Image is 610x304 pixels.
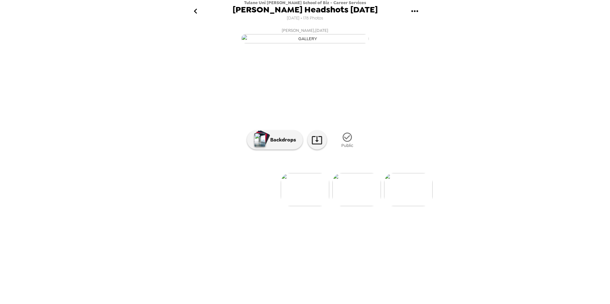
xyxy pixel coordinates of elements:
[185,1,206,22] button: go back
[282,27,328,34] span: [PERSON_NAME] , [DATE]
[331,128,363,152] button: Public
[384,173,433,206] img: gallery
[267,136,296,144] p: Backdrops
[281,173,329,206] img: gallery
[341,143,353,148] span: Public
[332,173,381,206] img: gallery
[233,5,378,14] span: [PERSON_NAME] Headshots [DATE]
[404,1,425,22] button: gallery menu
[241,34,369,43] img: gallery
[287,14,323,23] span: [DATE] • 178 Photos
[247,130,303,149] button: Backdrops
[177,25,433,45] button: [PERSON_NAME],[DATE]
